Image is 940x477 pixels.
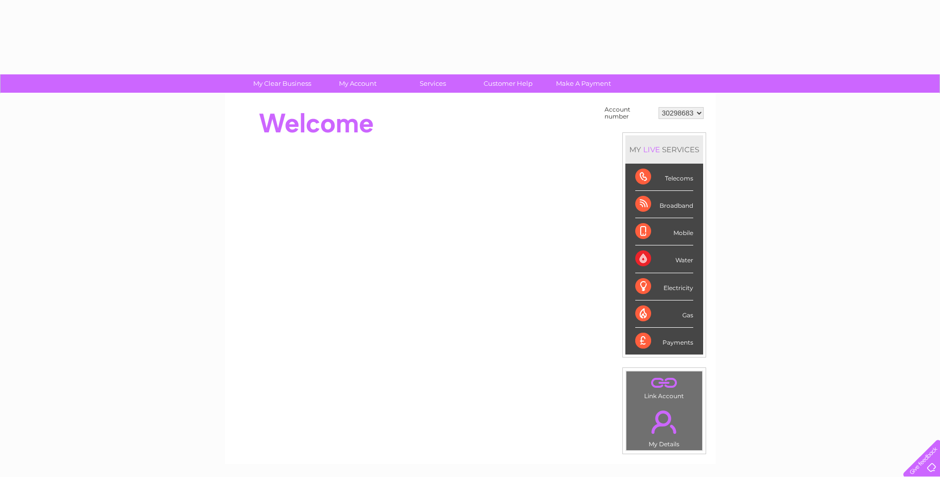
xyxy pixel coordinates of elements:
a: Customer Help [467,74,549,93]
a: Make A Payment [543,74,624,93]
div: Gas [635,300,693,328]
div: Payments [635,328,693,355]
a: . [629,374,700,391]
div: LIVE [641,145,662,154]
div: Broadband [635,191,693,218]
a: My Clear Business [241,74,323,93]
div: Mobile [635,218,693,245]
a: My Account [317,74,398,93]
a: . [629,405,700,439]
div: Electricity [635,273,693,300]
div: MY SERVICES [625,135,703,164]
div: Water [635,245,693,273]
td: My Details [626,402,703,451]
a: Services [392,74,474,93]
td: Account number [602,104,656,122]
div: Telecoms [635,164,693,191]
td: Link Account [626,371,703,402]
